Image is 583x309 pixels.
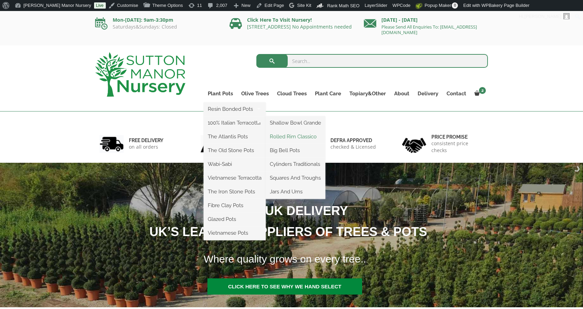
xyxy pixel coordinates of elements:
[364,16,488,24] p: [DATE] - [DATE]
[266,159,325,169] a: Cylinders Traditionals
[204,159,266,169] a: Wabi-Sabi
[345,89,390,98] a: Topiary&Other
[195,249,534,269] h1: Where quality grows on every tree..
[330,137,376,143] h6: Defra approved
[35,200,533,242] h1: FREE UK DELIVERY UK’S LEADING SUPPLIERS OF TREES & POTS
[266,145,325,156] a: Big Bell Pots
[237,89,273,98] a: Olive Trees
[204,89,237,98] a: Plant Pots
[204,187,266,197] a: The Iron Stone Pots
[201,135,225,153] img: 2.jpg
[479,87,486,94] span: 2
[452,2,458,9] span: 0
[95,52,185,97] img: logo
[297,3,311,8] span: Site Kit
[470,89,488,98] a: 2
[266,118,325,128] a: Shallow Bowl Grande
[247,17,312,23] a: Click Here To Visit Nursery!
[381,24,477,35] a: Please Send All Enquiries To: [EMAIL_ADDRESS][DOMAIN_NAME]
[204,214,266,224] a: Glazed Pots
[442,89,470,98] a: Contact
[330,143,376,150] p: checked & Licensed
[204,131,266,142] a: The Atlantis Pots
[100,135,124,153] img: 1.jpg
[524,14,561,19] span: [PERSON_NAME]
[311,89,345,98] a: Plant Care
[247,23,352,30] a: [STREET_ADDRESS] No Appointments needed
[266,131,325,142] a: Rolled Rim Classico
[204,228,266,238] a: Vietnamese Pots
[431,134,484,140] h6: Price promise
[390,89,413,98] a: About
[204,104,266,114] a: Resin Bonded Pots
[266,173,325,183] a: Squares And Troughs
[327,3,359,8] span: Rank Math SEO
[204,118,266,128] a: 100% Italian Terracotta
[129,143,163,150] p: on all orders
[431,140,484,154] p: consistent price checks
[256,54,488,68] input: Search...
[413,89,442,98] a: Delivery
[402,134,426,154] img: 4.jpg
[95,16,219,24] p: Mon-[DATE]: 9am-3:30pm
[129,137,163,143] h6: FREE DELIVERY
[273,89,311,98] a: Cloud Trees
[95,24,219,30] p: Saturdays&Sundays: Closed
[516,11,572,22] a: Hi,
[204,145,266,156] a: The Old Stone Pots
[94,2,106,9] a: Live
[266,187,325,197] a: Jars And Urns
[204,200,266,211] a: Fibre Clay Pots
[204,173,266,183] a: Vietnamese Terracotta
